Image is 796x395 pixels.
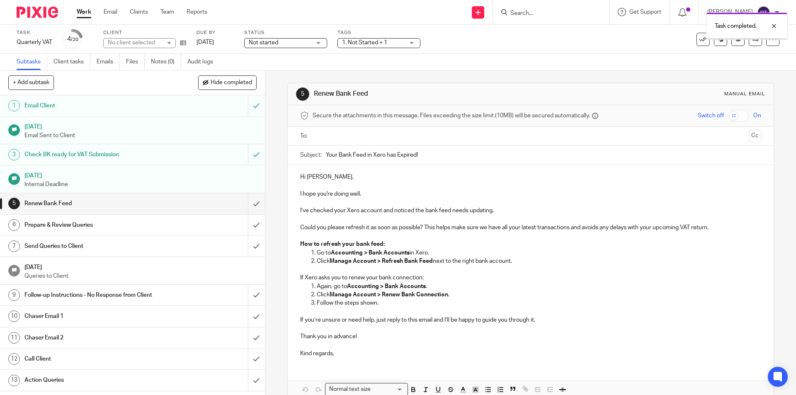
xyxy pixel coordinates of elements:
div: 7 [8,240,20,252]
button: Hide completed [198,75,257,90]
span: Hide completed [211,80,252,86]
small: /20 [71,37,78,42]
p: If Xero asks you to renew your bank connection: [300,274,761,282]
span: Normal text size [327,385,372,394]
label: Tags [337,29,420,36]
a: Team [160,8,174,16]
label: Client [103,29,186,36]
p: Could you please refresh it as soon as possible? This helps make sure we have all your latest tra... [300,223,761,232]
p: I hope you're doing well. [300,190,761,198]
p: Go to in Xero. [317,249,761,257]
button: + Add subtask [8,75,54,90]
h1: Renew Bank Feed [24,197,168,210]
h1: Action Queries [24,374,168,386]
span: Secure the attachments in this message. Files exceeding the size limit (10MB) will be secured aut... [313,111,590,120]
label: Status [244,29,327,36]
div: 1 [8,100,20,111]
a: Emails [97,54,120,70]
p: Thank you in advance! [300,332,761,341]
p: If you’re unsure or need help, just reply to this email and I’ll be happy to guide you through it. [300,316,761,324]
p: Click . [317,291,761,299]
a: Files [126,54,145,70]
h1: Renew Bank Feed [314,90,548,98]
div: 11 [8,332,20,344]
a: Reports [187,8,207,16]
div: Manual email [724,91,765,97]
label: Task [17,29,52,36]
label: To: [300,132,309,140]
a: Notes (0) [151,54,181,70]
label: Due by [197,29,234,36]
p: Kind regards, [300,349,761,358]
div: 5 [8,198,20,209]
div: 10 [8,310,20,322]
img: svg%3E [757,6,770,19]
div: 3 [8,149,20,160]
h1: [DATE] [24,261,257,271]
h1: Chaser Email 1 [24,310,168,322]
p: I’ve checked your Xero account and noticed the bank feed needs updating. [300,206,761,215]
p: Queries to Client [24,272,257,280]
span: Not started [249,40,278,46]
a: Client tasks [53,54,90,70]
p: Email Sent to Client [24,131,257,140]
span: Switch off [698,111,724,120]
h1: Send Queries to Client [24,240,168,252]
div: 12 [8,353,20,365]
input: Search for option [373,385,403,394]
label: Subject: [300,151,322,159]
h1: Email Client [24,99,168,112]
h1: Check BK ready for VAT Submission [24,148,168,161]
h1: Chaser Email 2 [24,332,168,344]
a: Work [77,8,91,16]
div: Quarterly VAT [17,38,52,46]
p: Again, go to . [317,282,761,291]
p: Follow the steps shown. [317,299,761,307]
a: Audit logs [187,54,219,70]
button: Cc [749,130,761,142]
strong: Manage Account > Refresh Bank Feed [330,258,433,264]
div: No client selected [108,39,162,47]
strong: Manage Account > Renew Bank Connection [330,292,448,298]
img: Pixie [17,7,58,18]
p: Task completed. [715,22,757,30]
p: Internal Deadline [24,180,257,189]
p: Click next to the right bank account. [317,257,761,265]
strong: Accounting > Bank Accounts [331,250,410,256]
a: Subtasks [17,54,47,70]
strong: How to refresh your bank feed: [300,241,385,247]
div: 13 [8,375,20,386]
a: Email [104,8,117,16]
a: Clients [130,8,148,16]
div: 4 [67,34,78,44]
div: 5 [296,87,309,101]
span: 1. Not Started + 1 [342,40,387,46]
h1: [DATE] [24,121,257,131]
p: Hi [PERSON_NAME], [300,173,761,181]
h1: Call Client [24,353,168,365]
h1: [DATE] [24,170,257,180]
span: [DATE] [197,39,214,45]
div: 9 [8,289,20,301]
h1: Follow-up Instructions - No Response from Client [24,289,168,301]
span: On [753,111,761,120]
h1: Prepare & Review Queries [24,219,168,231]
div: 6 [8,219,20,231]
strong: Accounting > Bank Accounts [347,284,426,289]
